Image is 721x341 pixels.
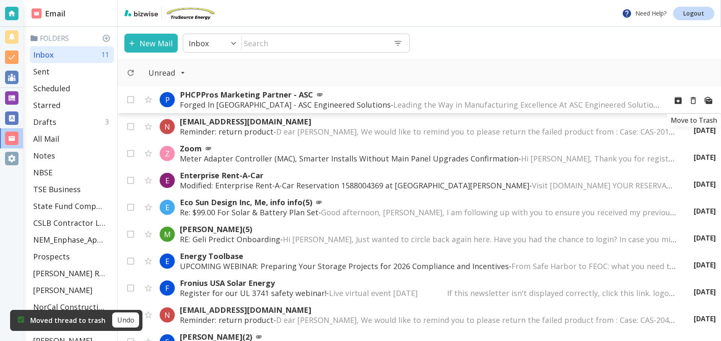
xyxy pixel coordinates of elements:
p: [DATE] [694,314,716,323]
p: [PERSON_NAME] [33,285,92,295]
p: Moved thread to trash [30,316,105,325]
p: RE: Geli Predict Onboarding - [180,234,677,244]
p: N [164,122,170,132]
div: TSE Business [30,181,114,198]
button: New Mail [124,34,178,53]
p: Re: $99.00 For Solar & Battery Plan Set - [180,207,677,217]
h2: Email [32,8,66,19]
p: Enterprise Rent-A-Car [180,170,677,180]
div: Sent [30,63,114,80]
div: Notes [30,147,114,164]
button: Move to Trash [686,93,701,108]
a: Logout [673,7,714,20]
div: State Fund Compensation [30,198,114,214]
p: E [165,175,169,185]
p: Energy Toolbase [180,251,677,261]
p: NBSE [33,167,53,177]
p: Drafts [33,117,56,127]
p: Prospects [33,251,70,262]
div: NBSE [30,164,114,181]
p: M [164,229,171,239]
p: [DATE] [694,180,716,189]
div: Drafts3 [30,114,114,130]
p: TSE Business [33,184,81,194]
p: All Mail [33,134,59,144]
p: [DATE] [694,287,716,296]
p: F [165,283,169,293]
img: TruSource Energy, Inc. [165,7,216,20]
p: PHCPPros Marketing Partner - ASC [180,90,660,100]
p: Zoom [180,143,677,153]
div: [PERSON_NAME] [30,282,114,299]
p: [DATE] [694,206,716,216]
p: [PERSON_NAME] Residence [33,268,105,278]
p: NorCal Construction [33,302,105,312]
p: Inbox [189,38,209,48]
div: All Mail [30,130,114,147]
p: E [165,202,169,212]
button: Undo [112,312,139,328]
div: NEM_Enphase_Applications [30,231,114,248]
p: Eco Sun Design Inc, Me, info info (5) [180,197,677,207]
p: State Fund Compensation [33,201,105,211]
div: Move to Trash [667,114,721,127]
p: Need Help? [622,8,666,19]
p: [DATE] [694,260,716,270]
div: Prospects [30,248,114,265]
div: Scheduled [30,80,114,97]
p: Z [165,148,170,159]
p: Sent [33,66,50,77]
p: Forged In [GEOGRAPHIC_DATA] - ASC Engineered Solutions - [180,100,660,110]
div: CSLB Contractor License [30,214,114,231]
p: Logout [683,11,704,16]
p: Notes [33,151,55,161]
input: Search [242,34,387,52]
p: [EMAIL_ADDRESS][DOMAIN_NAME] [180,116,677,127]
p: Modified: Enterprise Rent-A-Car Reservation 1588004369 at [GEOGRAPHIC_DATA][PERSON_NAME] - [180,180,677,190]
div: Inbox11 [30,46,114,63]
p: [DATE] [694,153,716,162]
p: NEM_Enphase_Applications [33,235,105,245]
p: Fronius USA Solar Energy [180,278,677,288]
p: Meter Adapter Controller (MAC), Smarter Installs Without Main Panel Upgrades Confirmation - [180,153,677,164]
img: DashboardSidebarEmail.svg [32,8,42,19]
p: UPCOMING WEBINAR: Preparing Your Storage Projects for 2026 Compliance and Incentives - [180,261,677,271]
p: Starred [33,100,61,110]
p: Inbox [33,50,54,60]
p: CSLB Contractor License [33,218,105,228]
img: bizwise [124,10,158,16]
div: NorCal Construction [30,299,114,315]
div: Starred [30,97,114,114]
p: Reminder: return product - [180,127,677,137]
button: Archive [671,93,686,108]
p: Register for our UL 3741 safety webinar! - [180,288,677,298]
p: 3 [105,117,112,127]
p: [DATE] [694,233,716,243]
button: Filter [140,63,194,82]
p: Scheduled [33,83,70,93]
p: [DATE] [694,126,716,135]
p: N [164,310,170,320]
p: P [165,95,170,105]
p: [PERSON_NAME] (5) [180,224,677,234]
p: Reminder: return product - [180,315,677,325]
p: E [165,256,169,266]
div: [PERSON_NAME] Residence [30,265,114,282]
p: 11 [101,50,112,59]
button: Mark as Read [701,93,716,108]
p: Folders [30,34,114,43]
p: [EMAIL_ADDRESS][DOMAIN_NAME] [180,305,677,315]
button: Refresh [123,65,138,80]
